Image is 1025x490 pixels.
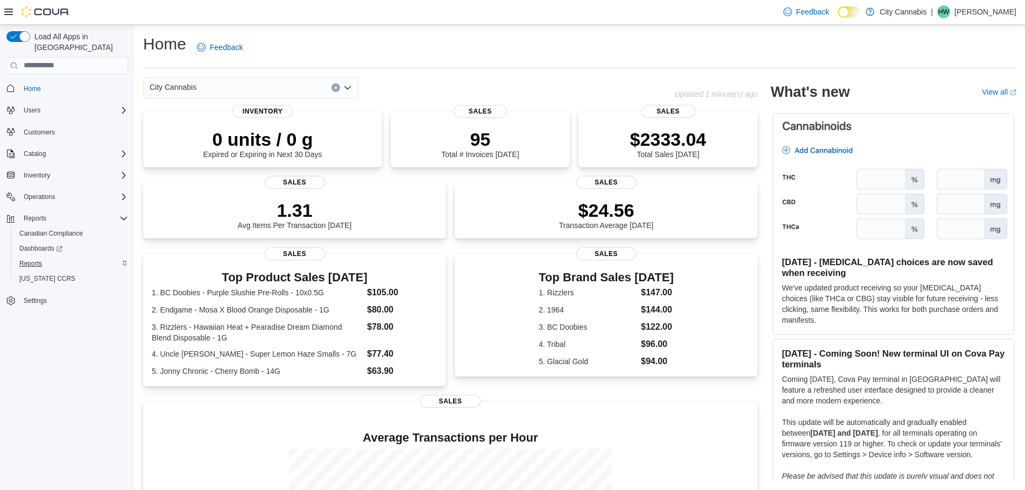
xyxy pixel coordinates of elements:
p: Coming [DATE], Cova Pay terminal in [GEOGRAPHIC_DATA] will feature a refreshed user interface des... [782,374,1005,406]
button: Operations [2,189,132,204]
dt: 1. BC Doobies - Purple Slushie Pre-Rolls - 10x0.5G [152,287,363,298]
button: Users [19,104,45,117]
div: Expired or Expiring in Next 30 Days [203,129,322,159]
h4: Average Transactions per Hour [152,431,749,444]
span: City Cannabis [150,81,196,94]
dd: $147.00 [641,286,674,299]
span: Inventory [24,171,50,180]
p: Updated 1 minute(s) ago [675,90,758,98]
dt: 4. Tribal [539,339,637,350]
button: Reports [2,211,132,226]
button: Open list of options [343,83,352,92]
button: Catalog [2,146,132,161]
h3: [DATE] - [MEDICAL_DATA] choices are now saved when receiving [782,257,1005,278]
span: Sales [641,105,695,118]
button: Operations [19,190,60,203]
img: Cova [22,6,70,17]
span: Load All Apps in [GEOGRAPHIC_DATA] [30,31,128,53]
p: $24.56 [559,200,654,221]
span: Home [19,82,128,95]
h3: Top Product Sales [DATE] [152,271,437,284]
h1: Home [143,33,186,55]
span: Feedback [796,6,829,17]
span: Inventory [232,105,293,118]
dt: 5. Jonny Chronic - Cherry Bomb - 14G [152,366,363,377]
dd: $78.00 [367,321,437,333]
strong: [DATE] and [DATE] [810,429,878,437]
dt: 4. Uncle [PERSON_NAME] - Super Lemon Haze Smalls - 7G [152,349,363,359]
div: Haoyi Wang [937,5,950,18]
span: Home [24,84,41,93]
span: [US_STATE] CCRS [19,274,75,283]
dd: $80.00 [367,303,437,316]
a: Canadian Compliance [15,227,87,240]
span: HW [938,5,949,18]
a: Dashboards [15,242,67,255]
div: Total Sales [DATE] [630,129,706,159]
span: Settings [19,294,128,307]
a: Settings [19,294,51,307]
span: Sales [576,176,637,189]
button: Canadian Compliance [11,226,132,241]
span: Reports [15,257,128,270]
p: City Cannabis [880,5,927,18]
span: Users [19,104,128,117]
span: Dashboards [15,242,128,255]
dt: 1. Rizzlers [539,287,637,298]
span: Operations [24,193,55,201]
h2: What's new [770,83,850,101]
span: Reports [24,214,46,223]
span: Sales [265,247,325,260]
div: Avg Items Per Transaction [DATE] [238,200,352,230]
p: We've updated product receiving so your [MEDICAL_DATA] choices (like THCa or CBG) stay visible fo... [782,282,1005,325]
div: Total # Invoices [DATE] [441,129,519,159]
a: Reports [15,257,46,270]
span: Operations [19,190,128,203]
nav: Complex example [6,76,128,337]
h3: Top Brand Sales [DATE] [539,271,674,284]
div: Transaction Average [DATE] [559,200,654,230]
span: Customers [19,125,128,139]
p: $2333.04 [630,129,706,150]
span: Reports [19,259,42,268]
span: Customers [24,128,55,137]
span: Catalog [24,150,46,158]
a: Home [19,82,45,95]
p: This update will be automatically and gradually enabled between , for all terminals operating on ... [782,417,1005,460]
button: Settings [2,293,132,308]
dt: 3. BC Doobies [539,322,637,332]
span: Sales [265,176,325,189]
span: Catalog [19,147,128,160]
span: Settings [24,296,47,305]
span: Sales [576,247,637,260]
dd: $94.00 [641,355,674,368]
dd: $105.00 [367,286,437,299]
span: Inventory [19,169,128,182]
span: Reports [19,212,128,225]
h3: [DATE] - Coming Soon! New terminal UI on Cova Pay terminals [782,348,1005,370]
span: Sales [454,105,507,118]
button: Catalog [19,147,50,160]
p: 0 units / 0 g [203,129,322,150]
span: Users [24,106,40,115]
a: Feedback [779,1,833,23]
p: 1.31 [238,200,352,221]
p: | [931,5,933,18]
dd: $77.40 [367,347,437,360]
dd: $144.00 [641,303,674,316]
span: Sales [420,395,480,408]
button: [US_STATE] CCRS [11,271,132,286]
span: Dashboards [19,244,62,253]
button: Users [2,103,132,118]
button: Customers [2,124,132,140]
button: Clear input [331,83,340,92]
a: Customers [19,126,59,139]
span: Washington CCRS [15,272,128,285]
button: Reports [19,212,51,225]
dt: 2. Endgame - Mosa X Blood Orange Disposable - 1G [152,304,363,315]
a: Feedback [193,37,247,58]
span: Canadian Compliance [19,229,83,238]
button: Inventory [2,168,132,183]
dd: $63.90 [367,365,437,378]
